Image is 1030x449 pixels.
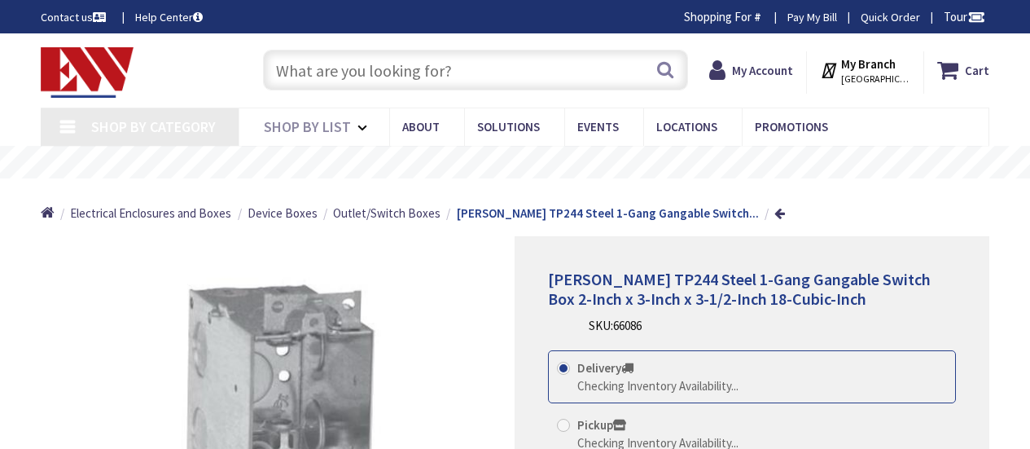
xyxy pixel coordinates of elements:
[861,9,920,25] a: Quick Order
[457,205,759,221] strong: [PERSON_NAME] TP244 Steel 1-Gang Gangable Switch...
[841,56,896,72] strong: My Branch
[577,377,739,394] div: Checking Inventory Availability...
[70,205,231,221] span: Electrical Enclosures and Boxes
[732,63,793,78] strong: My Account
[548,269,931,309] span: [PERSON_NAME] TP244 Steel 1-Gang Gangable Switch Box 2-Inch x 3-Inch x 3-1/2-Inch 18-Cubic-Inch
[366,154,664,172] rs-layer: Free Same Day Pickup at 19 Locations
[577,119,619,134] span: Events
[41,47,134,98] img: Electrical Wholesalers, Inc.
[135,9,203,25] a: Help Center
[937,55,989,85] a: Cart
[263,50,688,90] input: What are you looking for?
[820,55,910,85] div: My Branch [GEOGRAPHIC_DATA], [GEOGRAPHIC_DATA]
[656,119,717,134] span: Locations
[248,205,318,222] a: Device Boxes
[477,119,540,134] span: Solutions
[754,9,761,24] strong: #
[787,9,837,25] a: Pay My Bill
[589,317,642,334] div: SKU:
[684,9,752,24] span: Shopping For
[333,205,440,221] span: Outlet/Switch Boxes
[264,117,351,136] span: Shop By List
[70,205,231,222] a: Electrical Enclosures and Boxes
[91,117,216,136] span: Shop By Category
[577,360,633,376] strong: Delivery
[41,9,109,25] a: Contact us
[841,73,910,86] span: [GEOGRAPHIC_DATA], [GEOGRAPHIC_DATA]
[577,417,626,433] strong: Pickup
[965,55,989,85] strong: Cart
[613,318,642,333] span: 66086
[755,119,828,134] span: Promotions
[333,205,440,222] a: Outlet/Switch Boxes
[402,119,440,134] span: About
[944,9,985,24] span: Tour
[248,205,318,221] span: Device Boxes
[709,55,793,85] a: My Account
